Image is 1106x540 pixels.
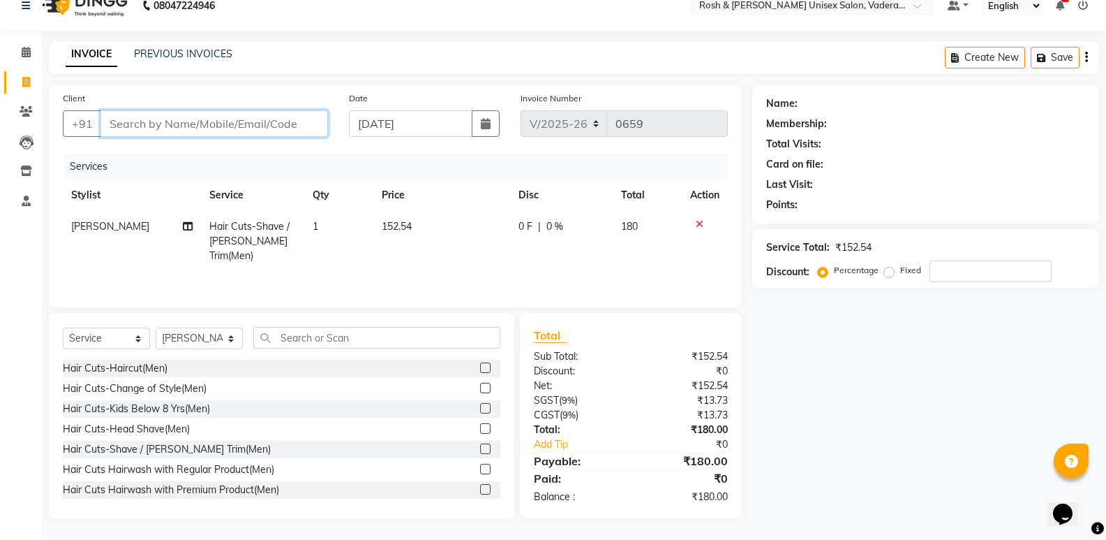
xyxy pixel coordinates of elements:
div: Services [64,154,738,180]
div: Hair Cuts-Haircut(Men) [63,361,167,376]
input: Search or Scan [253,327,500,349]
div: ( ) [523,408,631,423]
div: ₹0 [631,364,738,379]
button: Save [1031,47,1079,68]
a: Add Tip [523,437,649,452]
a: PREVIOUS INVOICES [134,48,232,60]
span: CGST [534,409,560,421]
div: ₹13.73 [631,393,738,408]
div: ₹0 [649,437,738,452]
span: Hair Cuts-Shave / [PERSON_NAME] Trim(Men) [209,220,290,262]
span: [PERSON_NAME] [71,220,149,233]
span: 9% [562,395,575,406]
div: Total: [523,423,631,437]
div: ₹152.54 [835,240,872,255]
div: Net: [523,379,631,393]
div: ₹180.00 [631,490,738,504]
div: ₹180.00 [631,453,738,469]
div: ₹152.54 [631,349,738,364]
span: 0 % [546,219,563,234]
div: ₹180.00 [631,423,738,437]
label: Client [63,92,85,105]
div: Hair Cuts-Shave / [PERSON_NAME] Trim(Men) [63,442,271,457]
button: +91 [63,110,102,137]
span: Total [534,328,566,343]
div: ( ) [523,393,631,408]
div: Last Visit: [766,177,813,192]
label: Fixed [900,264,921,277]
th: Qty [304,180,373,211]
div: Hair Cuts-Change of Style(Men) [63,381,207,396]
th: Action [682,180,728,211]
label: Percentage [834,264,879,277]
div: Name: [766,96,798,111]
div: ₹152.54 [631,379,738,393]
iframe: chat widget [1047,484,1092,526]
div: Service Total: [766,240,830,255]
div: Hair Cuts-Kids Below 8 Yrs(Men) [63,402,210,416]
span: | [538,219,541,234]
div: Hair Cuts-Head Shave(Men) [63,422,190,437]
div: Discount: [766,265,809,279]
div: Hair Cuts Hairwash with Regular Product(Men) [63,462,274,477]
button: Create New [945,47,1025,68]
div: Points: [766,198,798,212]
label: Invoice Number [521,92,581,105]
th: Disc [510,180,613,211]
th: Service [201,180,304,211]
span: 180 [621,220,638,233]
span: SGST [534,394,559,407]
a: INVOICE [66,42,117,67]
div: Membership: [766,117,827,131]
span: 9% [562,409,576,421]
div: ₹13.73 [631,408,738,423]
span: 1 [313,220,318,233]
label: Date [349,92,368,105]
th: Price [373,180,510,211]
span: 152.54 [382,220,412,233]
div: Paid: [523,470,631,487]
div: Total Visits: [766,137,821,152]
th: Total [613,180,682,211]
div: Card on file: [766,157,823,172]
th: Stylist [63,180,201,211]
div: Sub Total: [523,349,631,364]
div: Discount: [523,364,631,379]
div: ₹0 [631,470,738,487]
span: 0 F [518,219,532,234]
div: Payable: [523,453,631,469]
div: Balance : [523,490,631,504]
div: Hair Cuts Hairwash with Premium Product(Men) [63,483,279,497]
input: Search by Name/Mobile/Email/Code [100,110,328,137]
